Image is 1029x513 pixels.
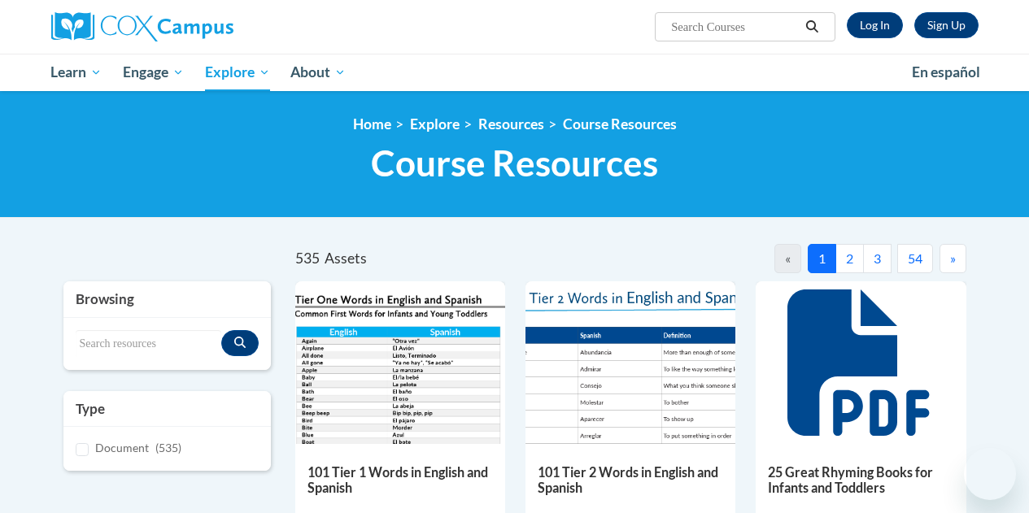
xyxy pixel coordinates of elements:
span: About [290,63,346,82]
span: Course Resources [371,141,658,185]
button: 54 [897,244,933,273]
input: Search Courses [669,17,800,37]
h5: 101 Tier 1 Words in English and Spanish [307,464,493,496]
h3: Type [76,399,259,419]
img: 836e94b2-264a-47ae-9840-fb2574307f3b.pdf [525,281,735,444]
iframe: Button to launch messaging window [964,448,1016,500]
a: En español [901,55,991,89]
button: Search [800,17,824,37]
nav: Pagination Navigation [630,244,966,273]
a: Explore [194,54,281,91]
input: Search resources [76,330,221,358]
button: 2 [835,244,864,273]
a: Resources [478,115,544,133]
img: Cox Campus [51,12,233,41]
span: Learn [50,63,102,82]
a: Explore [410,115,460,133]
span: Engage [123,63,184,82]
a: Log In [847,12,903,38]
span: 535 [295,250,320,267]
h5: 101 Tier 2 Words in English and Spanish [538,464,723,496]
span: Document [95,441,149,454]
a: Course Resources [563,115,677,133]
a: Engage [112,54,194,91]
button: Search resources [221,330,259,356]
a: Cox Campus [51,12,344,41]
a: Home [353,115,391,133]
span: » [950,250,956,266]
span: En español [912,63,980,80]
span: Explore [205,63,270,82]
a: Learn [41,54,113,91]
h5: 25 Great Rhyming Books for Infants and Toddlers [768,464,953,496]
span: (535) [155,441,181,454]
span: Assets [325,250,367,267]
div: Main menu [39,54,991,91]
button: Next [940,244,966,273]
button: 3 [863,244,892,273]
img: d35314be-4b7e-462d-8f95-b17e3d3bb747.pdf [295,281,505,444]
button: 1 [808,244,836,273]
a: Register [914,12,979,38]
h3: Browsing [76,289,259,309]
a: About [280,54,356,91]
